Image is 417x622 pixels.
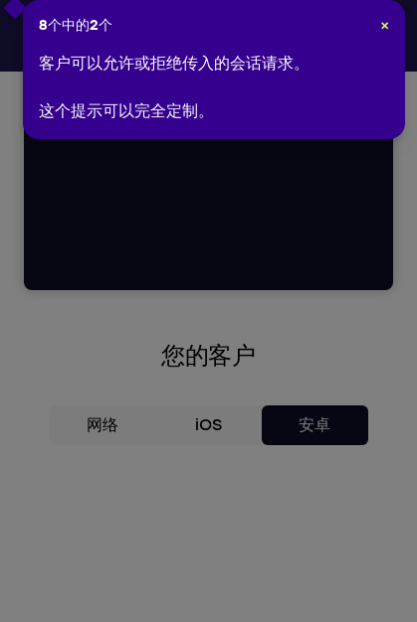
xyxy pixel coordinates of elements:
[39,16,112,36] span: 8个中的2个
[380,16,389,36] button: 近距离游览
[153,351,217,390] button: 取消
[39,52,389,123] div: 客户可以允许或拒绝传入的会话请求。 这个提示可以完全定制。
[380,17,389,34] span: ×
[149,275,221,335] div: 等待授权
